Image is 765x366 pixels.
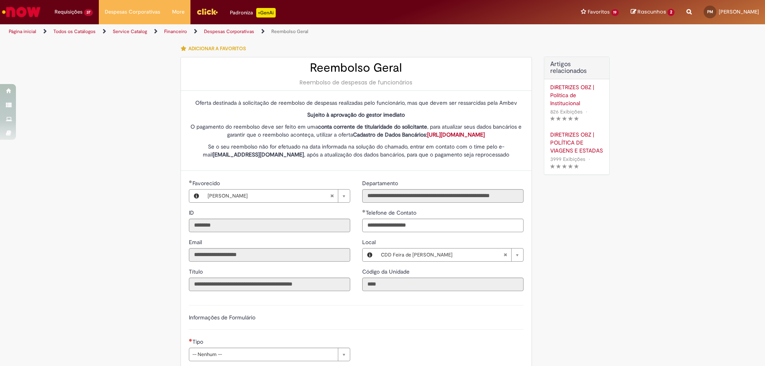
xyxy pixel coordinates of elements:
[192,348,334,361] span: -- Nenhum --
[55,8,82,16] span: Requisições
[631,8,675,16] a: Rascunhos
[192,180,222,187] span: Necessários - Favorecido
[164,28,187,35] a: Financeiro
[189,278,350,291] input: Título
[189,123,524,139] p: O pagamento do reembolso deve ser feito em uma , para atualizar seus dados bancários e garantir q...
[189,78,524,86] div: Reembolso de despesas de funcionários
[318,123,427,130] strong: conta corrente de titularidade do solicitante
[377,249,523,261] a: CDD Feira de [PERSON_NAME]Limpar campo Local
[587,154,592,164] span: •
[550,131,603,155] a: DIRETRIZES OBZ | POLÍTICA DE VIAGENS E ESTADAS
[189,209,196,216] span: Somente leitura - ID
[550,83,603,107] a: DIRETRIZES OBZ | Política de Institucional
[53,28,96,35] a: Todos os Catálogos
[192,338,205,345] span: Tipo
[230,8,276,18] div: Padroniza
[362,209,366,213] span: Obrigatório Preenchido
[188,45,246,52] span: Adicionar a Favoritos
[6,24,504,39] ul: Trilhas de página
[550,61,603,75] h3: Artigos relacionados
[9,28,36,35] a: Página inicial
[362,189,524,203] input: Departamento
[105,8,160,16] span: Despesas Corporativas
[196,6,218,18] img: click_logo_yellow_360x200.png
[326,190,338,202] abbr: Limpar campo Favorecido
[353,131,485,138] strong: Cadastro de Dados Bancários:
[588,8,610,16] span: Favoritos
[366,209,418,216] span: Telefone de Contato
[362,239,377,246] span: Local
[189,314,255,321] label: Informações de Formulário
[363,249,377,261] button: Local, Visualizar este registro CDD Feira de Santana
[362,268,411,275] span: Somente leitura - Código da Unidade
[204,190,350,202] a: [PERSON_NAME]Limpar campo Favorecido
[189,99,524,107] p: Oferta destinada à solicitação de reembolso de despesas realizadas pelo funcionário, mas que deve...
[611,9,619,16] span: 19
[189,219,350,232] input: ID
[584,106,589,117] span: •
[189,61,524,74] h2: Reembolso Geral
[213,151,304,158] strong: [EMAIL_ADDRESS][DOMAIN_NAME]
[362,219,524,232] input: Telefone de Contato
[180,40,250,57] button: Adicionar a Favoritos
[637,8,666,16] span: Rascunhos
[204,28,254,35] a: Despesas Corporativas
[499,249,511,261] abbr: Limpar campo Local
[189,248,350,262] input: Email
[1,4,42,20] img: ServiceNow
[719,8,759,15] span: [PERSON_NAME]
[667,9,675,16] span: 2
[189,143,524,159] p: Se o seu reembolso não for efetuado na data informada na solução do chamado, entrar em contato co...
[113,28,147,35] a: Service Catalog
[189,238,204,246] label: Somente leitura - Email
[550,108,583,115] span: 826 Exibições
[189,268,204,275] span: Somente leitura - Título
[84,9,93,16] span: 37
[189,180,192,183] span: Obrigatório Preenchido
[172,8,184,16] span: More
[307,111,405,118] strong: Sujeito à aprovação do gestor imediato
[362,278,524,291] input: Código da Unidade
[208,190,330,202] span: [PERSON_NAME]
[189,209,196,217] label: Somente leitura - ID
[362,180,400,187] span: Somente leitura - Departamento
[427,131,485,138] a: [URL][DOMAIN_NAME]
[362,268,411,276] label: Somente leitura - Código da Unidade
[189,239,204,246] span: Somente leitura - Email
[189,339,192,342] span: Necessários
[189,190,204,202] button: Favorecido, Visualizar este registro Paula Camille Azevedo Martins
[381,249,503,261] span: CDD Feira de [PERSON_NAME]
[550,156,585,162] span: 3999 Exibições
[189,268,204,276] label: Somente leitura - Título
[362,179,400,187] label: Somente leitura - Departamento
[256,8,276,18] p: +GenAi
[271,28,308,35] a: Reembolso Geral
[707,9,713,14] span: PM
